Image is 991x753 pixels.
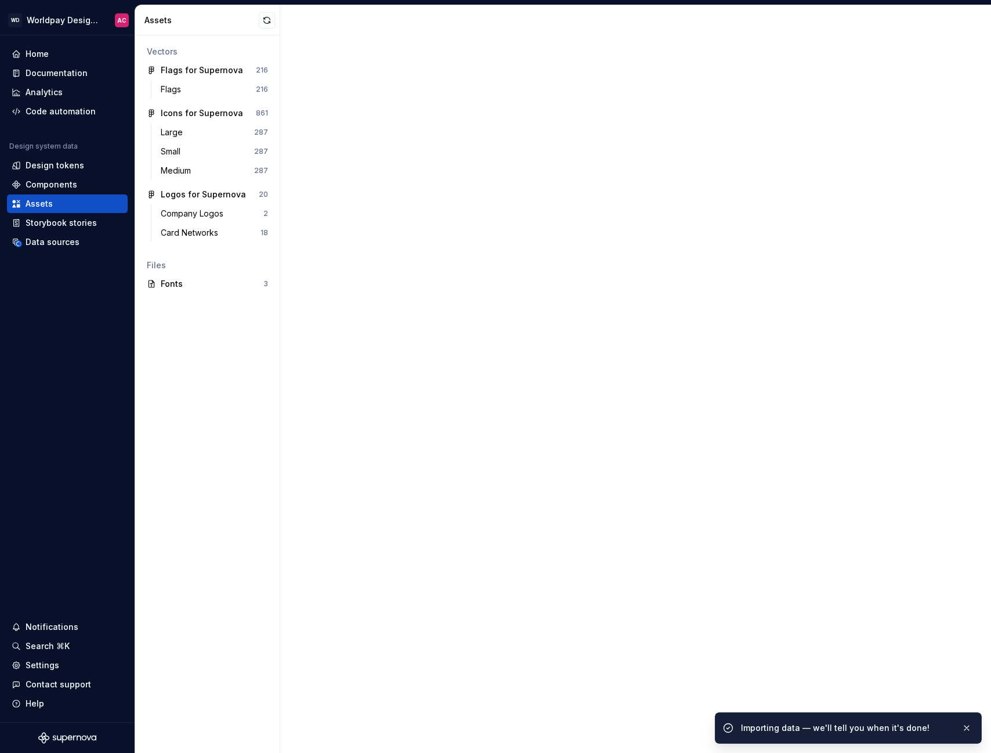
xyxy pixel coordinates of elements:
div: 18 [261,228,268,237]
div: Fonts [161,278,263,290]
div: Search ⌘K [26,640,70,652]
div: Data sources [26,236,79,248]
div: 3 [263,279,268,289]
div: 216 [256,66,268,75]
div: Flags [161,84,186,95]
a: Design tokens [7,156,128,175]
div: Logos for Supernova [161,189,246,200]
div: Home [26,48,49,60]
div: 216 [256,85,268,94]
a: Fonts3 [142,275,273,293]
div: Assets [144,15,259,26]
div: Importing data — we'll tell you when it's done! [741,722,952,734]
div: Design system data [9,142,78,151]
button: Notifications [7,618,128,636]
div: Documentation [26,67,88,79]
div: Analytics [26,87,63,98]
a: Flags for Supernova216 [142,61,273,80]
button: Help [7,694,128,713]
a: Home [7,45,128,63]
div: WD [8,13,22,27]
div: Components [26,179,77,190]
div: Assets [26,198,53,210]
a: Card Networks18 [156,224,273,242]
div: Notifications [26,621,78,633]
div: 20 [259,190,268,199]
a: Company Logos2 [156,204,273,223]
div: 2 [263,209,268,218]
div: 861 [256,109,268,118]
div: Worldpay Design System [27,15,101,26]
div: Company Logos [161,208,228,219]
div: Small [161,146,185,157]
a: Assets [7,194,128,213]
div: AC [117,16,126,25]
a: Small287 [156,142,273,161]
div: Card Networks [161,227,223,239]
div: 287 [254,166,268,175]
a: Large287 [156,123,273,142]
button: Search ⌘K [7,637,128,655]
div: Design tokens [26,160,84,171]
div: Large [161,127,187,138]
div: Storybook stories [26,217,97,229]
button: Contact support [7,675,128,694]
div: 287 [254,128,268,137]
a: Settings [7,656,128,675]
div: Flags for Supernova [161,64,243,76]
a: Analytics [7,83,128,102]
div: Medium [161,165,196,176]
a: Logos for Supernova20 [142,185,273,204]
div: Vectors [147,46,268,57]
div: Files [147,260,268,271]
div: Settings [26,660,59,671]
div: Icons for Supernova [161,107,243,119]
div: 287 [254,147,268,156]
a: Documentation [7,64,128,82]
a: Data sources [7,233,128,251]
div: Help [26,698,44,709]
a: Storybook stories [7,214,128,232]
div: Contact support [26,679,91,690]
a: Flags216 [156,80,273,99]
a: Icons for Supernova861 [142,104,273,123]
button: WDWorldpay Design SystemAC [2,8,132,33]
a: Components [7,175,128,194]
a: Code automation [7,102,128,121]
a: Medium287 [156,161,273,180]
svg: Supernova Logo [38,732,96,744]
div: Code automation [26,106,96,117]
